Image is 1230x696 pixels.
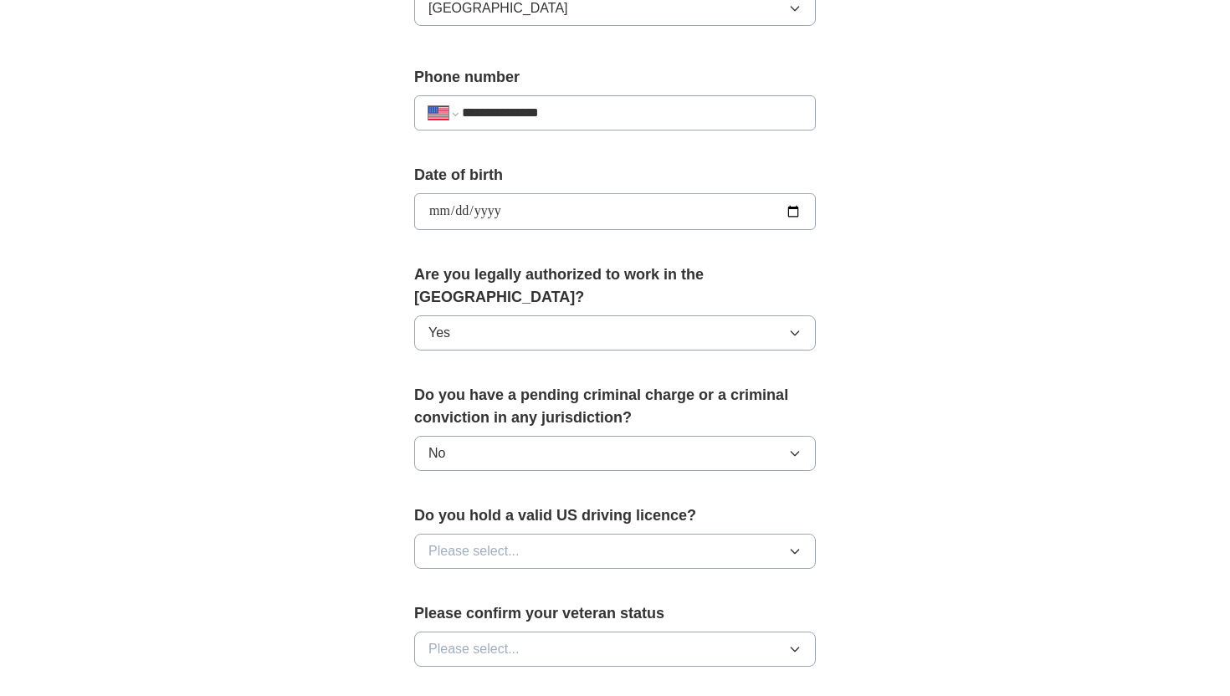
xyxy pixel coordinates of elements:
[428,443,445,463] span: No
[414,315,816,351] button: Yes
[414,384,816,429] label: Do you have a pending criminal charge or a criminal conviction in any jurisdiction?
[414,436,816,471] button: No
[428,639,520,659] span: Please select...
[414,264,816,309] label: Are you legally authorized to work in the [GEOGRAPHIC_DATA]?
[414,534,816,569] button: Please select...
[414,602,816,625] label: Please confirm your veteran status
[414,164,816,187] label: Date of birth
[414,66,816,89] label: Phone number
[428,323,450,343] span: Yes
[414,632,816,667] button: Please select...
[428,541,520,561] span: Please select...
[414,504,816,527] label: Do you hold a valid US driving licence?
